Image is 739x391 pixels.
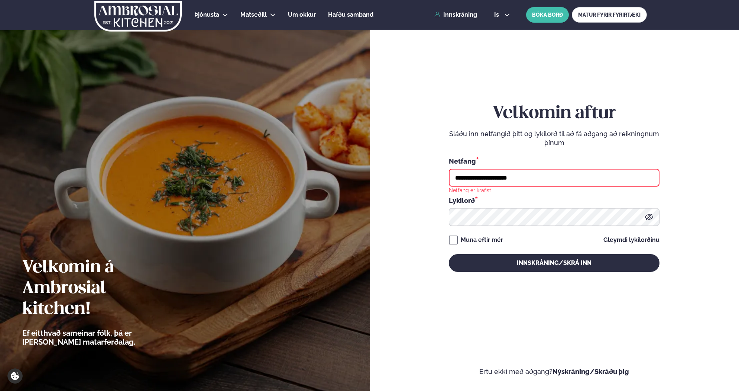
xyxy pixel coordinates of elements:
span: is [494,12,501,18]
a: Cookie settings [7,368,23,384]
button: BÓKA BORÐ [526,7,569,23]
p: Ertu ekki með aðgang? [392,367,717,376]
a: Innskráning [434,11,477,18]
div: Lykilorð [449,195,659,205]
img: logo [94,1,182,32]
button: Innskráning/Skrá inn [449,254,659,272]
p: Sláðu inn netfangið þitt og lykilorð til að fá aðgang að reikningnum þínum [449,129,659,147]
span: Hafðu samband [328,11,373,18]
a: Nýskráning/Skráðu þig [552,368,629,375]
div: Netfang er krafist [449,187,491,193]
h2: Velkomin á Ambrosial kitchen! [22,257,176,320]
a: Um okkur [288,10,316,19]
a: Gleymdi lykilorðinu [603,237,659,243]
a: Þjónusta [194,10,219,19]
div: Netfang [449,156,659,166]
a: Matseðill [240,10,267,19]
button: is [488,12,516,18]
span: Matseðill [240,11,267,18]
span: Um okkur [288,11,316,18]
span: Þjónusta [194,11,219,18]
h2: Velkomin aftur [449,103,659,124]
a: Hafðu samband [328,10,373,19]
a: MATUR FYRIR FYRIRTÆKI [572,7,647,23]
p: Ef eitthvað sameinar fólk, þá er [PERSON_NAME] matarferðalag. [22,329,176,346]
